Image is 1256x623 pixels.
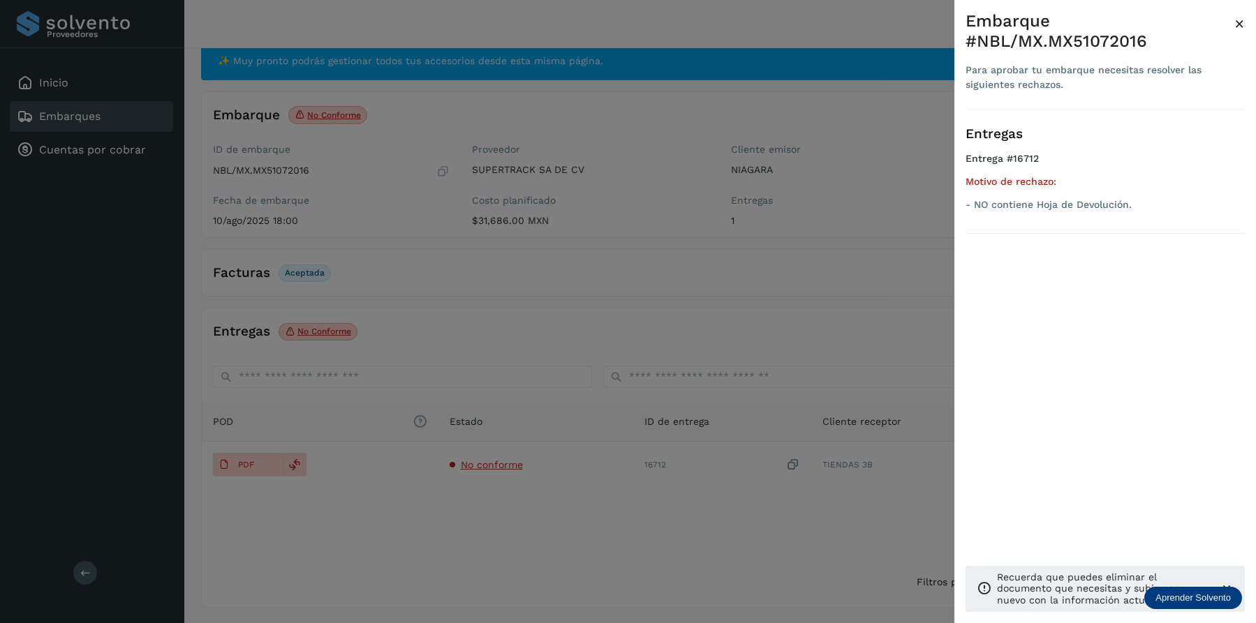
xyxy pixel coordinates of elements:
button: Close [1234,11,1245,36]
div: Aprender Solvento [1144,587,1242,609]
h5: Motivo de rechazo: [966,176,1245,188]
h3: Entregas [966,126,1245,142]
span: × [1234,14,1245,33]
p: - NO contiene Hoja de Devolución. [966,199,1245,211]
div: Para aprobar tu embarque necesitas resolver las siguientes rechazos. [966,63,1234,92]
h4: Entrega #16712 [966,153,1245,176]
p: Aprender Solvento [1155,592,1231,603]
div: Embarque #NBL/MX.MX51072016 [966,11,1234,52]
p: Recuerda que puedes eliminar el documento que necesitas y subir uno nuevo con la información actu... [997,571,1209,606]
